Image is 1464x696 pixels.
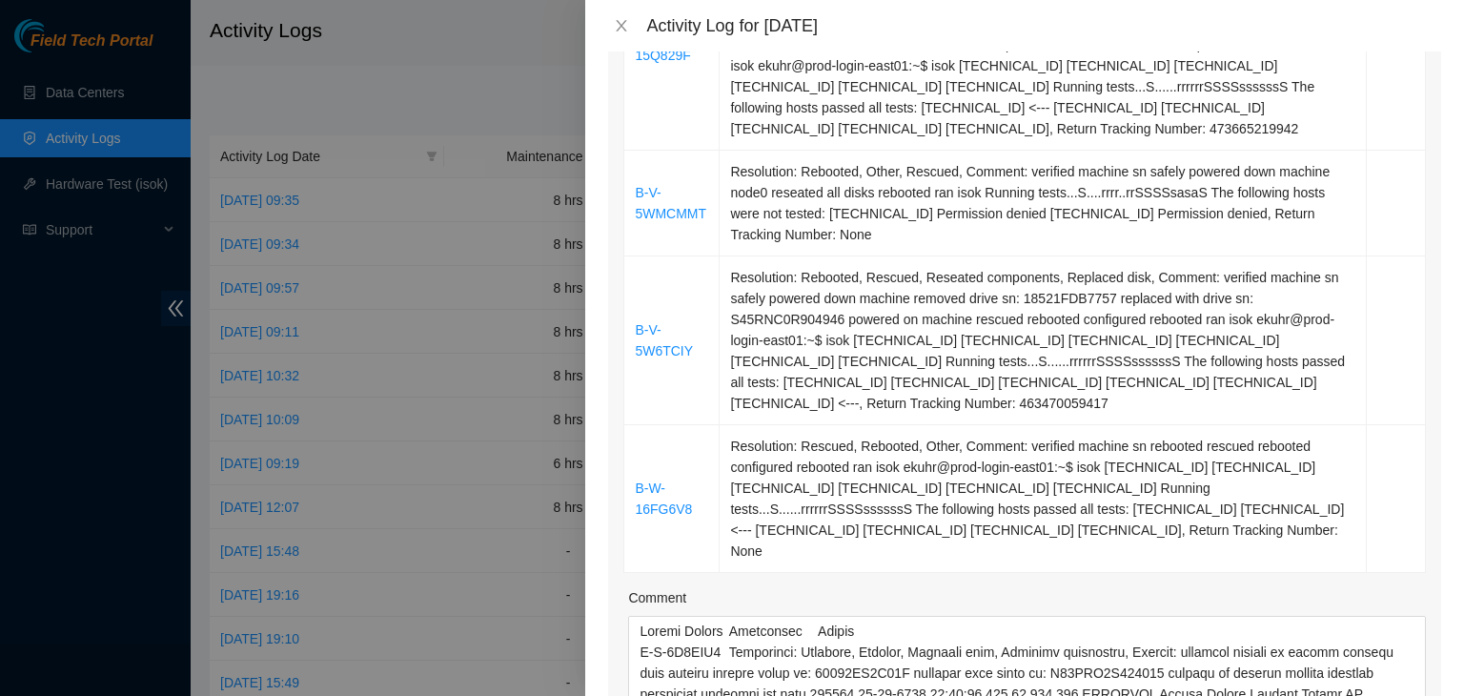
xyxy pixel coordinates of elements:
td: Resolution: Rebooted, Rescued, Reseated components, Replaced disk, Comment: verified machine sn s... [720,256,1367,425]
a: B-W-16FG6V8 [635,481,692,517]
a: B-V-5WMCMMT [635,185,706,221]
button: Close [608,17,635,35]
span: close [614,18,629,33]
a: B-V-5W6TCIY [635,322,693,358]
td: Resolution: Rebooted, Other, Rescued, Comment: verified machine sn safely powered down machine no... [720,151,1367,256]
div: Activity Log for [DATE] [646,15,1441,36]
label: Comment [628,587,686,608]
td: Resolution: Rescued, Rebooted, Other, Comment: verified machine sn rebooted rescued rebooted conf... [720,425,1367,573]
